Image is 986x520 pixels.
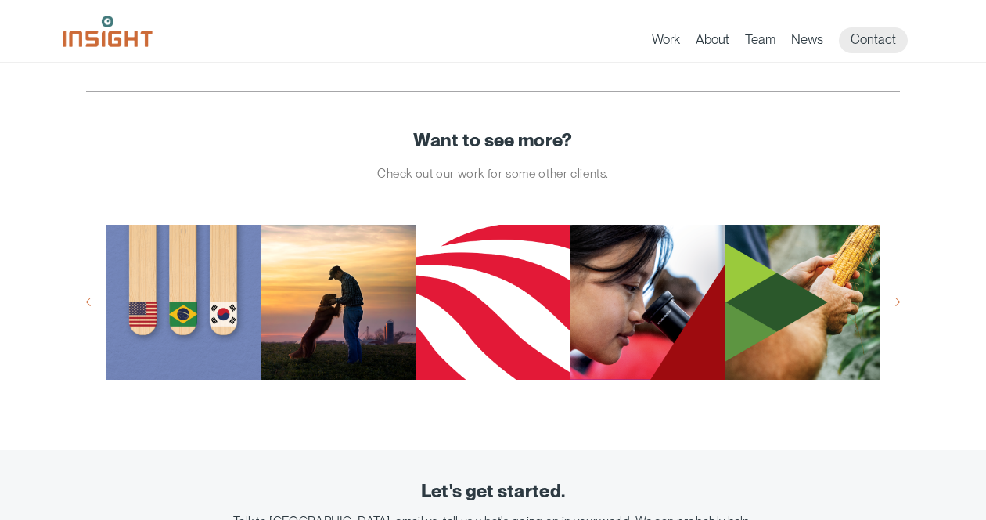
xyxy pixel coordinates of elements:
a: Work [652,31,680,53]
img: Lake Area Technical College [570,225,725,380]
p: Check out our work for some other clients. [86,162,900,186]
img: Missouri Corn Growers Association [725,225,880,380]
button: Previous [86,295,99,309]
a: Team [745,31,775,53]
img: Insight Marketing Design [63,16,153,47]
nav: primary navigation menu [652,27,923,53]
img: American Coalition for Ethanol [416,225,570,380]
img: Center for Family Medicine [106,225,261,380]
a: About [696,31,729,53]
div: Let's get started. [23,482,963,502]
img: Oro Agri / Rovensa [261,225,416,380]
a: News [791,31,823,53]
button: Next [887,295,900,309]
a: Contact [839,27,908,53]
div: Want to see more? [86,131,900,151]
